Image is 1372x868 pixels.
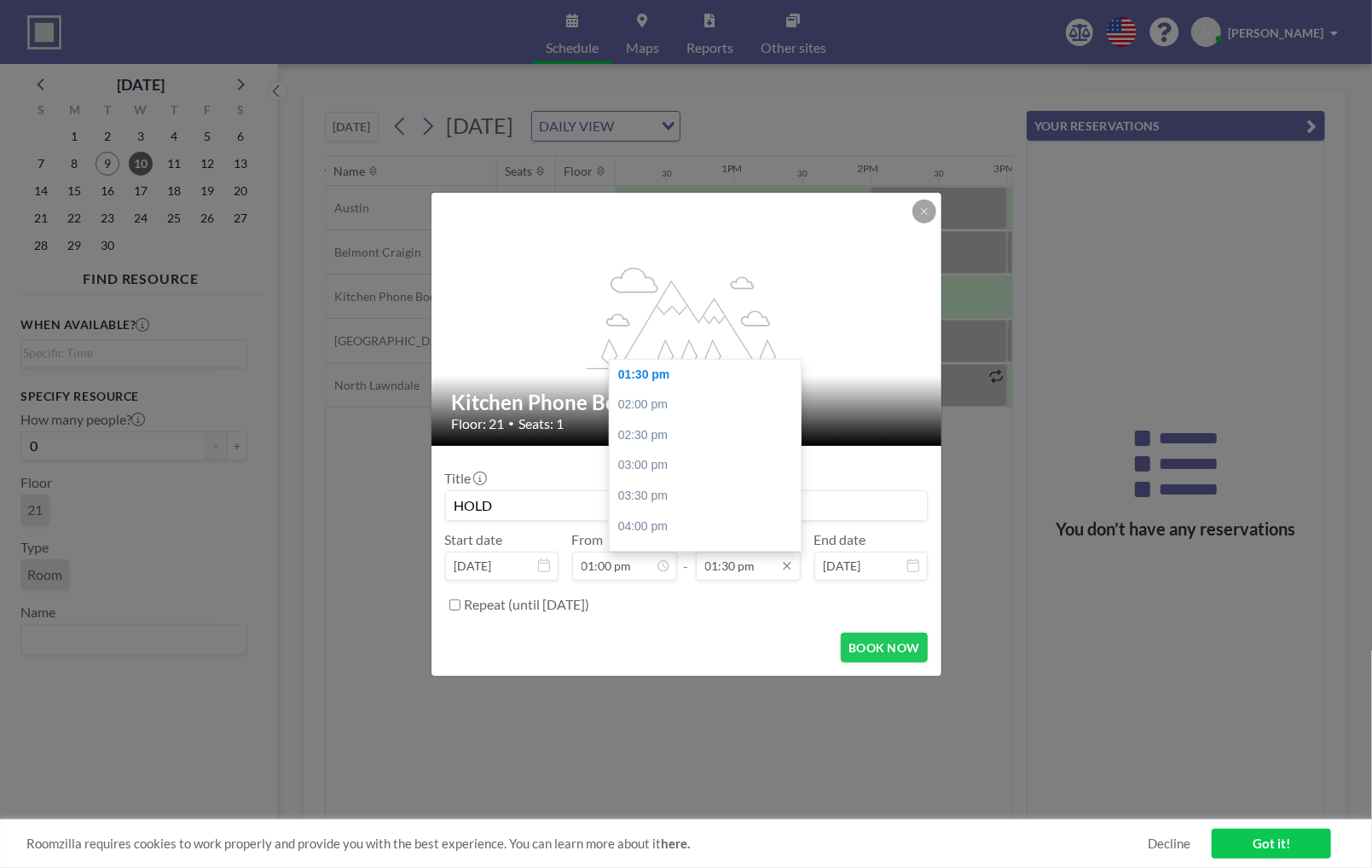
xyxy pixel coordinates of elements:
input: jnorman's reservation [446,491,927,520]
label: Title [445,470,485,487]
label: Repeat (until [DATE]) [465,596,590,613]
div: 04:00 pm [610,512,809,542]
button: BOOK NOW [841,633,927,663]
div: 04:30 pm [610,541,809,572]
label: From [572,531,604,548]
span: Floor: 21 [452,415,505,432]
label: End date [814,531,866,548]
div: 03:30 pm [610,481,809,512]
a: here. [661,836,690,851]
div: 02:00 pm [610,390,809,420]
span: Roomzilla requires cookies to work properly and provide you with the best experience. You can lea... [26,836,1148,852]
span: - [684,537,689,575]
a: Got it! [1212,829,1331,859]
div: 03:00 pm [610,450,809,481]
div: 02:30 pm [610,420,809,451]
span: • [509,417,515,430]
div: 01:30 pm [610,360,809,391]
span: Seats: 1 [519,415,564,432]
h2: Kitchen Phone Booth [452,390,923,415]
label: Start date [445,531,503,548]
a: Decline [1148,836,1190,852]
